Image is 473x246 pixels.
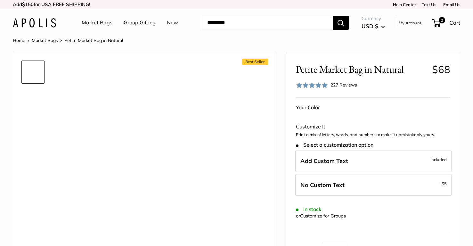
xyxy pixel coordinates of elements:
a: Petite Market Bag in Natural [21,221,45,244]
span: 0 [439,17,445,23]
a: My Account [399,19,421,27]
a: 0 Cart [433,18,460,28]
a: Petite Market Bag in Natural [21,61,45,84]
span: USD $ [362,23,378,29]
span: $68 [432,63,450,76]
a: Market Bags [32,37,58,43]
div: Customize It [296,122,450,132]
span: Included [430,156,447,163]
a: Home [13,37,25,43]
span: Select a customization option [296,142,373,148]
a: Market Bags [82,18,112,28]
a: Customize for Groups [300,213,346,219]
a: Help Center [391,2,416,7]
input: Search... [202,16,333,30]
span: Petite Market Bag in Natural [296,63,427,75]
span: In stock [296,206,321,212]
span: No Custom Text [300,181,345,189]
a: Petite Market Bag in Natural [21,195,45,218]
span: - [440,180,447,187]
div: or [296,212,346,220]
button: USD $ [362,21,385,31]
label: Add Custom Text [295,151,452,172]
a: Petite Market Bag in Natural [21,170,45,193]
a: Petite Market Bag in Natural [21,86,45,116]
span: 227 Reviews [330,82,357,88]
span: Cart [449,19,460,26]
span: $5 [442,181,447,186]
span: Currency [362,14,385,23]
nav: Breadcrumb [13,36,123,45]
a: Text Us [422,2,436,7]
a: Email Us [441,2,460,7]
a: Group Gifting [124,18,156,28]
span: Best Seller [242,59,268,65]
a: New [167,18,178,28]
button: Search [333,16,349,30]
a: Petite Market Bag in Natural [21,119,45,142]
span: Add Custom Text [300,157,348,165]
label: Leave Blank [295,175,452,196]
img: Apolis [13,18,56,28]
p: Print a mix of letters, words, and numbers to make it unmistakably yours. [296,132,450,138]
a: description_Spacious inner area with room for everything. [21,144,45,167]
span: Petite Market Bag in Natural [64,37,123,43]
span: $150 [22,1,34,7]
div: Your Color [296,103,450,112]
